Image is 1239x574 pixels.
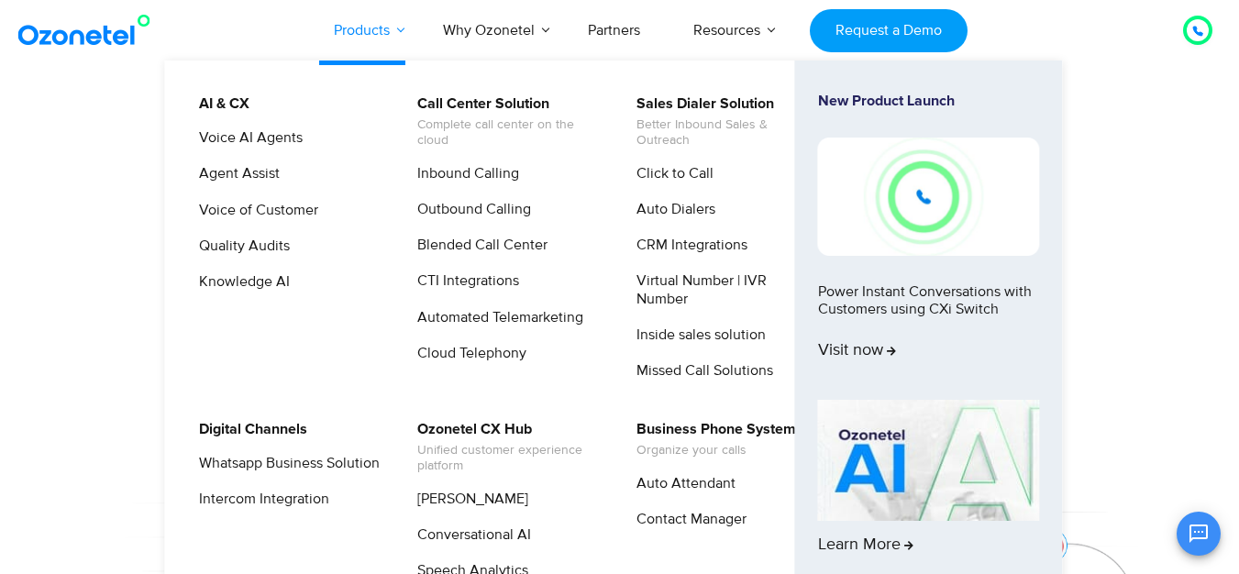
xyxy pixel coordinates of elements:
a: Auto Dialers [625,198,718,221]
a: Virtual Number | IVR Number [625,270,820,310]
img: AI [818,400,1040,521]
a: Digital Channels [187,418,310,441]
a: Call Center SolutionComplete call center on the cloud [405,93,601,151]
a: Automated Telemarketing [405,306,586,329]
span: Visit now [818,341,896,361]
a: Voice AI Agents [187,127,305,149]
a: Intercom Integration [187,488,332,511]
a: Inside sales solution [625,324,769,347]
a: CRM Integrations [625,234,750,257]
button: Open chat [1177,512,1221,556]
span: Better Inbound Sales & Outreach [636,117,817,149]
a: Quality Audits [187,235,293,258]
a: Click to Call [625,162,716,185]
a: CTI Integrations [405,270,522,293]
a: Blended Call Center [405,234,550,257]
div: Orchestrate Intelligent [47,116,1193,175]
a: Ozonetel CX HubUnified customer experience platform [405,418,601,477]
a: New Product LaunchPower Instant Conversations with Customers using CXi SwitchVisit now [818,93,1040,392]
span: Unified customer experience platform [417,443,598,474]
a: Outbound Calling [405,198,534,221]
a: Voice of Customer [187,199,321,222]
span: Organize your calls [636,443,796,458]
a: Knowledge AI [187,270,293,293]
span: Complete call center on the cloud [417,117,598,149]
a: Agent Assist [187,162,282,185]
a: Sales Dialer SolutionBetter Inbound Sales & Outreach [625,93,820,151]
a: AI & CX [187,93,252,116]
a: Missed Call Solutions [625,359,776,382]
span: Learn More [818,535,913,556]
img: New-Project-17.png [818,138,1040,255]
a: Conversational AI [405,524,534,546]
a: Inbound Calling [405,162,522,185]
div: Customer Experiences [47,164,1193,252]
a: Business Phone SystemOrganize your calls [625,418,799,461]
div: Turn every conversation into a growth engine for your enterprise. [47,253,1193,273]
a: [PERSON_NAME] [405,488,531,511]
a: Request a Demo [810,9,967,52]
a: Contact Manager [625,508,749,531]
a: Whatsapp Business Solution [187,452,382,475]
a: Cloud Telephony [405,342,529,365]
a: Auto Attendant [625,472,738,495]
